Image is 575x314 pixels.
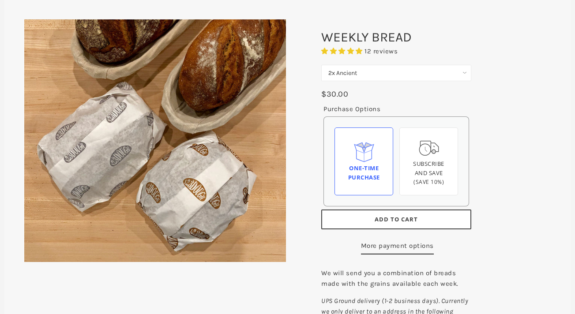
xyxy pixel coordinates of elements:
[323,104,380,114] legend: Purchase Options
[321,268,471,289] p: We will send you a combination of breads made with the grains available each week.
[24,19,286,262] img: WEEKLY BREAD
[321,209,471,229] button: Add to Cart
[315,23,478,51] h1: WEEKLY BREAD
[365,47,398,55] span: 12 reviews
[375,215,418,223] span: Add to Cart
[321,47,365,55] span: 4.92 stars
[342,164,386,182] div: One-time Purchase
[361,240,434,254] a: More payment options
[413,160,444,177] span: Subscribe and save
[413,178,444,186] span: (Save 10%)
[321,88,348,101] div: $30.00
